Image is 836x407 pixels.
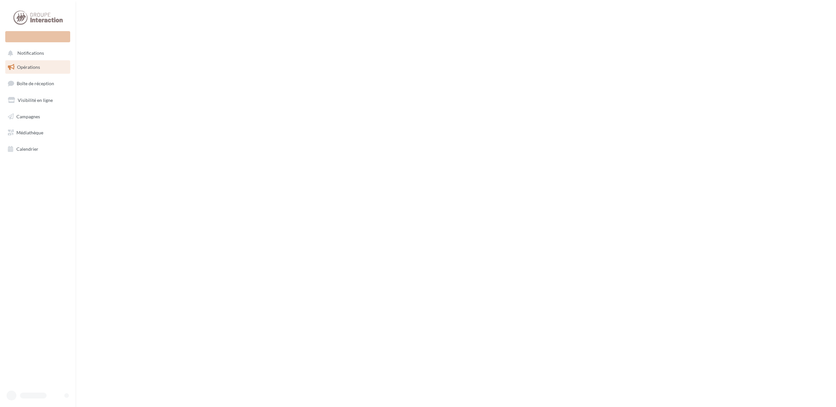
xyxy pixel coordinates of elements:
span: Médiathèque [16,130,43,135]
span: Campagnes [16,113,40,119]
a: Visibilité en ligne [4,93,71,107]
span: Notifications [17,50,44,56]
a: Boîte de réception [4,76,71,90]
span: Calendrier [16,146,38,152]
div: Nouvelle campagne [5,31,70,42]
span: Opérations [17,64,40,70]
a: Calendrier [4,142,71,156]
span: Boîte de réception [17,81,54,86]
span: Visibilité en ligne [18,97,53,103]
a: Campagnes [4,110,71,124]
a: Opérations [4,60,71,74]
a: Médiathèque [4,126,71,140]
